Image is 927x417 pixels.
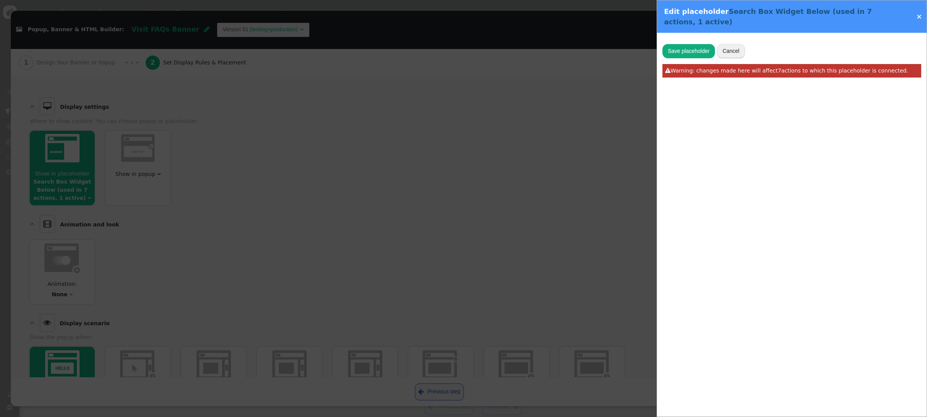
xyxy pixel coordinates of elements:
[662,44,715,58] button: Save placeholder
[662,64,921,78] a: Warning: changes made here will affect7actions to which this placeholder is connected.
[778,68,781,74] span: 7
[717,44,745,58] button: Cancel
[664,7,872,26] span: Search Box Widget Below (used in 7 actions, 1 active)
[665,68,671,73] span: 
[916,12,922,20] a: ×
